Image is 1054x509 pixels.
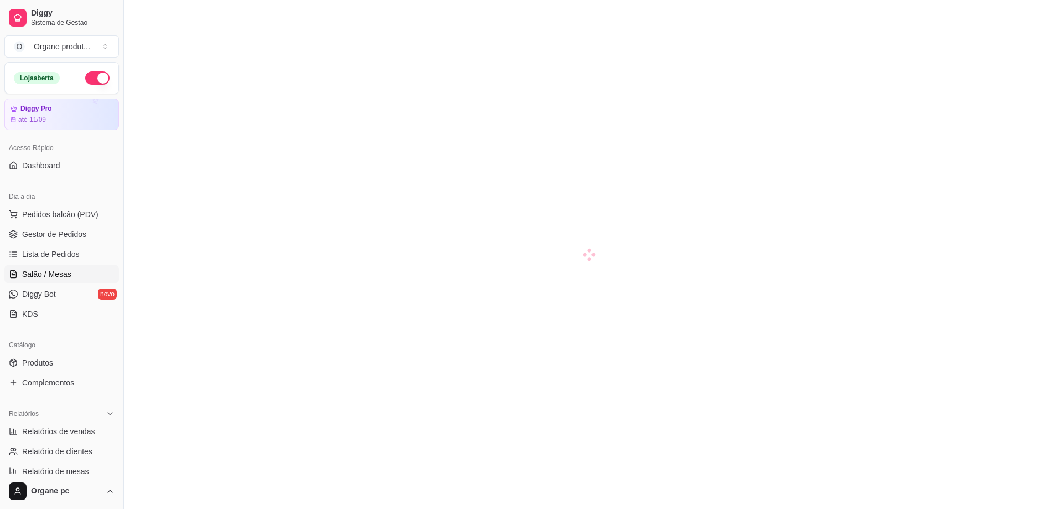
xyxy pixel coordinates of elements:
span: Salão / Mesas [22,269,71,280]
a: DiggySistema de Gestão [4,4,119,31]
span: Diggy [31,8,115,18]
div: Acesso Rápido [4,139,119,157]
span: Gestor de Pedidos [22,229,86,240]
span: Produtos [22,357,53,368]
a: Lista de Pedidos [4,245,119,263]
span: O [14,41,25,52]
span: Relatório de clientes [22,446,92,457]
a: Produtos [4,354,119,372]
a: Relatório de mesas [4,462,119,480]
span: Diggy Bot [22,289,56,300]
span: Lista de Pedidos [22,249,80,260]
article: Diggy Pro [20,105,52,113]
div: Loja aberta [14,72,60,84]
a: KDS [4,305,119,323]
button: Alterar Status [85,71,110,85]
button: Organe pc [4,478,119,505]
a: Diggy Proaté 11/09 [4,99,119,130]
span: Relatório de mesas [22,466,89,477]
a: Dashboard [4,157,119,174]
span: Dashboard [22,160,60,171]
button: Pedidos balcão (PDV) [4,205,119,223]
div: Catálogo [4,336,119,354]
span: Sistema de Gestão [31,18,115,27]
a: Salão / Mesas [4,265,119,283]
span: KDS [22,309,38,320]
span: Complementos [22,377,74,388]
div: Dia a dia [4,188,119,205]
a: Relatório de clientes [4,443,119,460]
div: Organe produt ... [34,41,90,52]
span: Relatórios [9,409,39,418]
a: Diggy Botnovo [4,285,119,303]
article: até 11/09 [18,115,46,124]
span: Pedidos balcão (PDV) [22,209,98,220]
button: Select a team [4,35,119,58]
a: Gestor de Pedidos [4,225,119,243]
a: Relatórios de vendas [4,423,119,440]
a: Complementos [4,374,119,392]
span: Relatórios de vendas [22,426,95,437]
span: Organe pc [31,486,101,496]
